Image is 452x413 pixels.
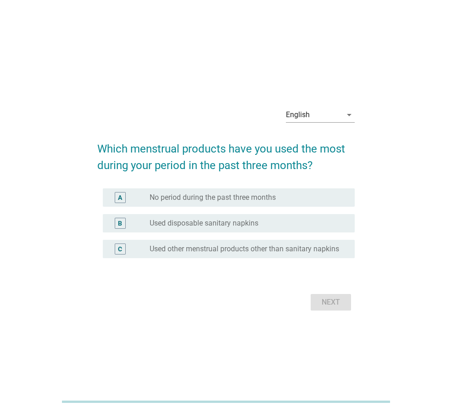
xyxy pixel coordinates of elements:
label: Used other menstrual products other than sanitary napkins [150,244,339,254]
h2: Which menstrual products have you used the most during your period in the past three months? [97,131,355,174]
label: Used disposable sanitary napkins [150,219,258,228]
div: B [118,218,122,228]
div: English [286,111,310,119]
div: A [118,192,122,202]
div: C [118,244,122,254]
i: arrow_drop_down [344,109,355,120]
label: No period during the past three months [150,193,276,202]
